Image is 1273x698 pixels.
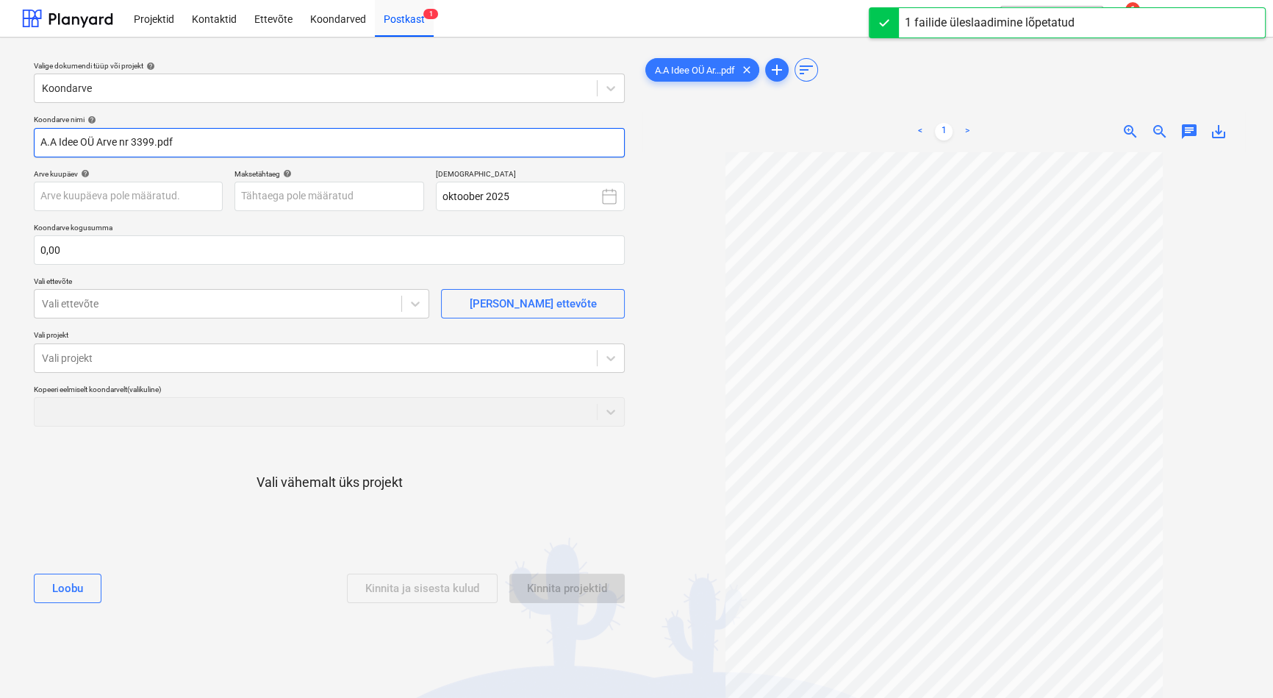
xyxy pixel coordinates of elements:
span: 1 [423,9,438,19]
p: Vali projekt [34,330,625,343]
button: Loobu [34,574,101,603]
span: zoom_in [1122,123,1139,140]
p: [DEMOGRAPHIC_DATA] [436,169,625,182]
iframe: Chat Widget [1200,627,1273,698]
span: clear [738,61,756,79]
p: Vali ettevõte [34,277,429,289]
span: help [280,169,292,178]
div: 1 failide üleslaadimine lõpetatud [905,14,1075,32]
button: [PERSON_NAME] ettevõte [441,289,625,318]
input: Arve kuupäeva pole määratud. [34,182,223,211]
a: Previous page [911,123,929,140]
span: save_alt [1210,123,1227,140]
div: Kopeeri eelmiselt koondarvelt (valikuline) [34,385,625,394]
a: Next page [958,123,976,140]
span: help [143,62,155,71]
div: [PERSON_NAME] ettevõte [470,294,597,313]
div: Arve kuupäev [34,169,223,179]
p: Vali vähemalt üks projekt [257,474,403,491]
input: Koondarve nimi [34,128,625,157]
span: help [85,115,96,124]
p: Koondarve kogusumma [34,223,625,235]
input: Tähtaega pole määratud [234,182,423,211]
input: Koondarve kogusumma [34,235,625,265]
span: add [768,61,786,79]
div: A.A Idee OÜ Ar...pdf [645,58,759,82]
div: Koondarve nimi [34,115,625,124]
a: Page 1 is your current page [935,123,953,140]
span: help [78,169,90,178]
span: A.A Idee OÜ Ar...pdf [646,65,744,76]
button: oktoober 2025 [436,182,625,211]
span: zoom_out [1151,123,1169,140]
span: chat [1180,123,1198,140]
div: Maksetähtaeg [234,169,423,179]
div: Loobu [52,579,83,598]
span: sort [797,61,815,79]
div: Valige dokumendi tüüp või projekt [34,61,625,71]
